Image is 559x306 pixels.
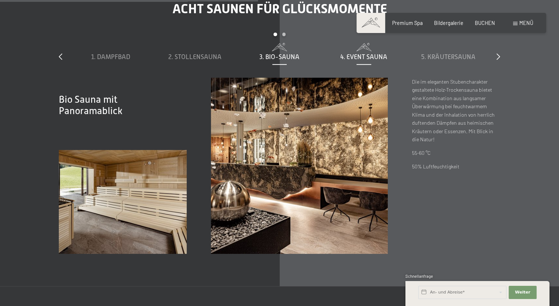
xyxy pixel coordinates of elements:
[509,286,537,299] button: Weiter
[91,53,130,61] span: 1. Dampfbad
[421,53,475,61] span: 5. Kräutersauna
[515,289,530,295] span: Weiter
[168,53,222,61] span: 2. Stollensauna
[59,150,187,254] img: Wellnesshotels - Sauna - Ruhegebiet - Ahrntal - Luttach
[211,78,388,254] img: Ein Wellness-Urlaub in Südtirol – 7.700 m² Spa, 10 Saunen
[68,33,490,43] div: Carousel Pagination
[273,33,277,36] div: Carousel Page 1 (Current Slide)
[172,1,387,16] span: Acht Saunen für Glücksmomente
[59,94,122,117] span: Bio Sauna mit Panoramablick
[405,274,433,278] span: Schnellanfrage
[412,78,500,144] p: Die im eleganten Stubencharakter gestaltete Holz-Trockensauna bietet eine Kombination aus langsam...
[282,33,286,36] div: Carousel Page 2
[434,20,463,26] a: Bildergalerie
[340,53,387,61] span: 4. Event Sauna
[259,53,300,61] span: 3. Bio-Sauna
[392,20,423,26] a: Premium Spa
[519,20,533,26] span: Menü
[475,20,495,26] a: BUCHEN
[412,149,500,157] p: 55-60 °C
[412,163,500,171] p: 50% Luftfeuchtigkeit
